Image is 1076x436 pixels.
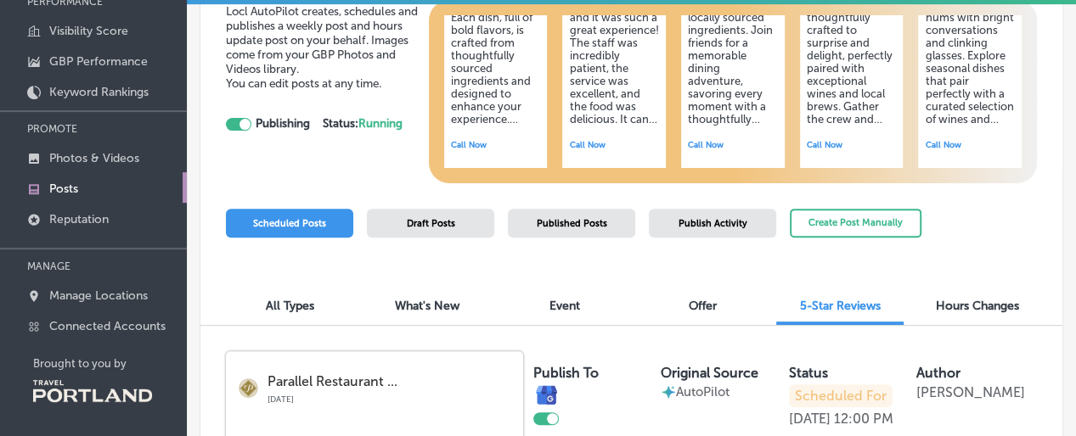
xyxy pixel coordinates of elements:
label: Status [789,365,828,381]
img: Travel Portland [33,380,152,402]
p: 12:00 PM [834,411,893,427]
span: You can edit posts at any time. [226,76,381,91]
p: Reputation [49,212,109,226]
label: Publish To [533,365,599,381]
p: [DATE] [268,389,511,405]
span: What's New [395,299,459,313]
p: Photos & Videos [49,151,139,165]
p: Connected Accounts [49,319,166,333]
span: Publish Activity [679,218,747,229]
span: Draft Posts [407,218,455,229]
img: logo [238,377,259,399]
p: AutoPilot [676,384,730,400]
p: Posts [49,182,78,196]
span: Offer [689,299,717,313]
label: Author [916,365,961,381]
p: Parallel Restaurant ... [268,374,511,389]
p: Scheduled For [789,384,893,407]
p: Visibility Score [49,24,128,38]
button: Create Post Manually [790,209,921,238]
p: [PERSON_NAME] [916,384,1025,400]
p: Manage Locations [49,288,148,303]
img: autopilot-icon [661,384,676,400]
span: Locl AutoPilot creates, schedules and publishes a weekly post and hours update post on your behal... [226,4,418,76]
p: GBP Performance [49,54,148,69]
span: 5-Star Reviews [800,299,881,313]
span: Event [549,299,580,313]
label: Original Source [661,365,758,381]
strong: Publishing [256,116,310,131]
span: All Types [266,299,314,313]
p: Brought to you by [33,357,187,370]
p: [DATE] [789,411,831,427]
strong: Status: [323,116,403,131]
span: Scheduled Posts [253,218,326,229]
span: Hours Changes [936,299,1019,313]
p: Keyword Rankings [49,85,149,99]
span: Running [358,116,403,131]
span: Published Posts [537,218,607,229]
